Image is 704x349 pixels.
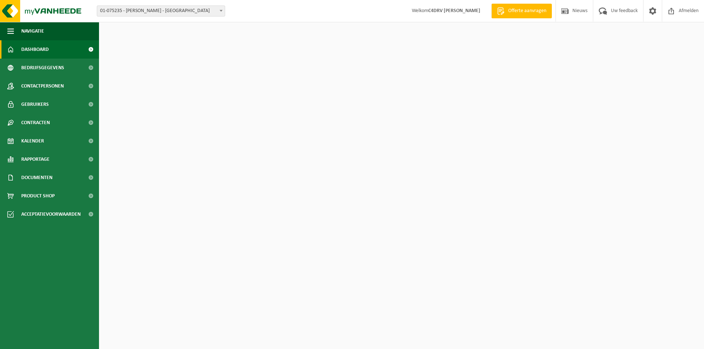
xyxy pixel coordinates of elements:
span: 01-075235 - VANTORRE MICHAEL BOUWSERVICE - ROESELARE [97,6,225,16]
strong: C4DRV [PERSON_NAME] [428,8,480,14]
span: Documenten [21,168,52,187]
span: Offerte aanvragen [506,7,548,15]
span: Gebruikers [21,95,49,114]
span: Acceptatievoorwaarden [21,205,81,223]
span: 01-075235 - VANTORRE MICHAEL BOUWSERVICE - ROESELARE [97,5,225,16]
span: Contracten [21,114,50,132]
span: Contactpersonen [21,77,64,95]
span: Product Shop [21,187,55,205]
span: Rapportage [21,150,49,168]
span: Navigatie [21,22,44,40]
a: Offerte aanvragen [491,4,552,18]
span: Kalender [21,132,44,150]
span: Bedrijfsgegevens [21,59,64,77]
span: Dashboard [21,40,49,59]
